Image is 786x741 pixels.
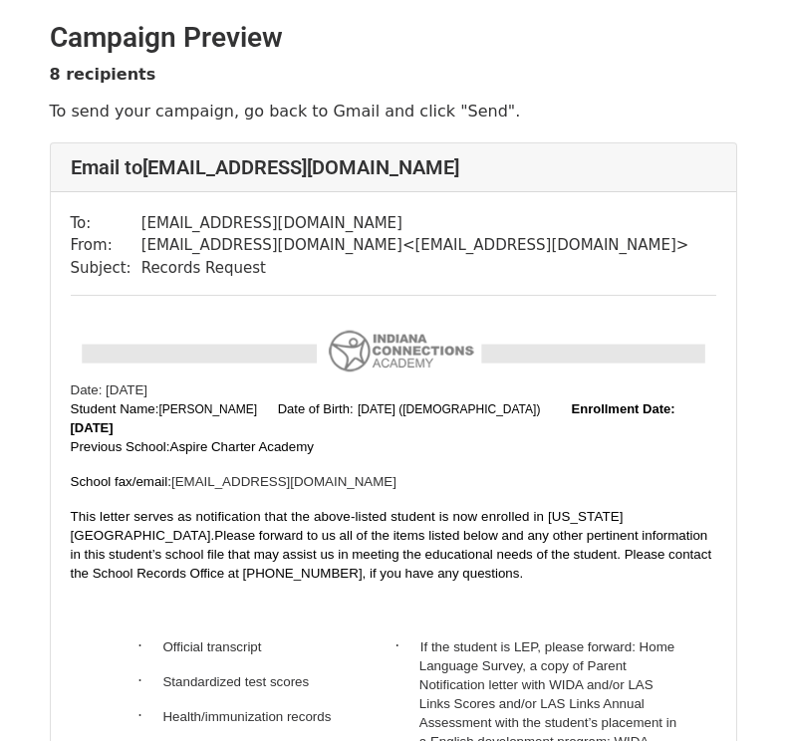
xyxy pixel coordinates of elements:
h4: Email to [EMAIL_ADDRESS][DOMAIN_NAME] [71,155,716,179]
span: School fax/email: [71,474,172,489]
span: Health/immunization records [162,709,331,724]
strong: 8 recipients [50,65,156,84]
span: Student Name: [71,401,159,416]
font: [DATE] [71,420,114,435]
td: From: [71,234,141,257]
h2: Campaign Preview [50,21,737,55]
span: · [137,707,162,724]
font: Date of Birth [278,401,350,416]
span: Please forward to us all of the items listed below and any other pertinent information in this st... [71,528,712,581]
td: [EMAIL_ADDRESS][DOMAIN_NAME] < [EMAIL_ADDRESS][DOMAIN_NAME] > [141,234,689,257]
td: Subject: [71,257,141,280]
span: This letter serves as notification that the above-listed student is now enrolled in [US_STATE][GE... [71,509,624,543]
span: Date: [DATE] [71,382,148,397]
td: Records Request [141,257,689,280]
span: [EMAIL_ADDRESS][DOMAIN_NAME] [171,474,396,489]
td: [EMAIL_ADDRESS][DOMAIN_NAME] [141,212,689,235]
font: Enrollment Date: [572,401,675,416]
span: · [395,637,420,654]
span: [PERSON_NAME] [158,402,257,416]
span: Standardized test scores [162,674,309,689]
font: Aspire Charter Academy [170,439,314,454]
span: [DATE] ([DEMOGRAPHIC_DATA]) [358,402,540,416]
span: Previous School: [71,439,314,454]
p: To send your campaign, go back to Gmail and click "Send". [50,101,737,122]
span: · [137,672,162,689]
span: Official transcript [162,639,261,654]
font: : [270,401,353,416]
span: · [137,637,162,654]
td: To: [71,212,141,235]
